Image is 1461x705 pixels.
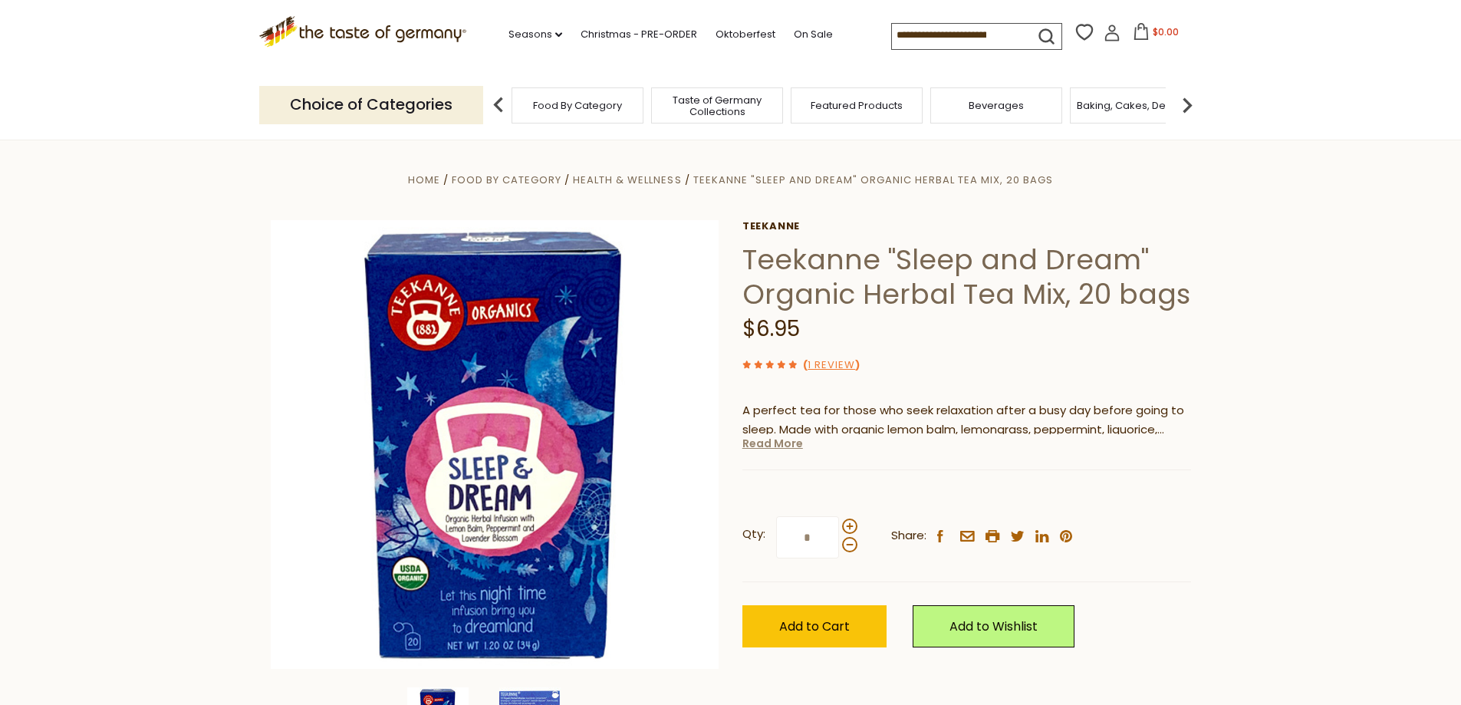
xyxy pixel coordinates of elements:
button: $0.00 [1124,23,1189,46]
a: On Sale [794,26,833,43]
a: Read More [742,436,803,451]
button: Add to Cart [742,605,887,647]
img: previous arrow [483,90,514,120]
a: Add to Wishlist [913,605,1074,647]
h1: Teekanne "Sleep and Dream" Organic Herbal Tea Mix, 20 bags [742,242,1191,311]
span: Share: [891,526,926,545]
a: 1 Review [808,357,855,374]
span: $0.00 [1153,25,1179,38]
input: Qty: [776,516,839,558]
a: Seasons [508,26,562,43]
span: ( ) [803,357,860,372]
a: Health & Wellness [573,173,681,187]
a: Food By Category [533,100,622,111]
p: A perfect tea for those who seek relaxation after a busy day before going to sleep. Made with org... [742,401,1191,440]
a: Featured Products [811,100,903,111]
a: Food By Category [452,173,561,187]
a: Teekanne "Sleep and Dream" Organic Herbal Tea Mix, 20 bags [693,173,1053,187]
img: Teekanne "Sleep and Dream" Organic Herbal Tea Mix, 20 bags [271,220,719,669]
img: next arrow [1172,90,1203,120]
span: $6.95 [742,314,800,344]
a: Baking, Cakes, Desserts [1077,100,1196,111]
span: Add to Cart [779,618,850,635]
a: Teekanne [742,220,1191,232]
a: Home [408,173,440,187]
strong: Qty: [742,525,765,544]
a: Oktoberfest [716,26,775,43]
a: Beverages [969,100,1024,111]
a: Taste of Germany Collections [656,94,778,117]
p: Choice of Categories [259,86,483,124]
a: Christmas - PRE-ORDER [581,26,697,43]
